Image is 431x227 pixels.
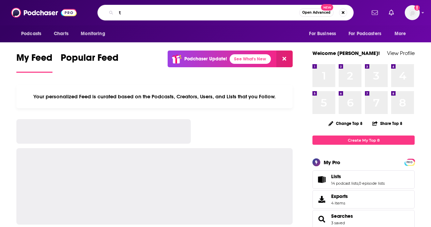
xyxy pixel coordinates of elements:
[16,52,52,73] a: My Feed
[414,5,420,11] svg: Add a profile image
[321,4,333,11] span: New
[16,52,52,68] span: My Feed
[302,11,330,14] span: Open Advanced
[97,5,354,20] div: Search podcasts, credits, & more...
[405,160,414,165] span: PRO
[331,193,348,199] span: Exports
[312,170,415,189] span: Lists
[405,5,420,20] span: Logged in as LBPublicity2
[61,52,119,73] a: Popular Feed
[387,50,415,56] a: View Profile
[21,29,41,39] span: Podcasts
[324,159,340,166] div: My Pro
[349,29,381,39] span: For Podcasters
[230,54,271,64] a: See What's New
[16,27,50,40] button: open menu
[81,29,105,39] span: Monitoring
[49,27,73,40] a: Charts
[395,29,406,39] span: More
[184,56,227,62] p: Podchaser Update!
[386,7,397,18] a: Show notifications dropdown
[405,159,414,165] a: PRO
[312,136,415,145] a: Create My Top 8
[358,181,359,186] span: ,
[61,52,119,68] span: Popular Feed
[309,29,336,39] span: For Business
[315,195,328,204] span: Exports
[16,85,293,108] div: Your personalized Feed is curated based on the Podcasts, Creators, Users, and Lists that you Follow.
[405,5,420,20] img: User Profile
[331,181,358,186] a: 14 podcast lists
[369,7,381,18] a: Show notifications dropdown
[312,50,380,56] a: Welcome [PERSON_NAME]!
[372,117,403,130] button: Share Top 8
[315,175,328,184] a: Lists
[312,190,415,209] a: Exports
[331,213,353,219] a: Searches
[390,27,415,40] button: open menu
[299,9,334,17] button: Open AdvancedNew
[405,5,420,20] button: Show profile menu
[331,201,348,205] span: 4 items
[324,119,367,128] button: Change Top 8
[11,6,77,19] img: Podchaser - Follow, Share and Rate Podcasts
[331,173,385,180] a: Lists
[54,29,68,39] span: Charts
[359,181,385,186] a: 0 episode lists
[331,173,341,180] span: Lists
[76,27,114,40] button: open menu
[304,27,344,40] button: open menu
[116,7,299,18] input: Search podcasts, credits, & more...
[331,221,345,225] a: 3 saved
[315,214,328,224] a: Searches
[344,27,391,40] button: open menu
